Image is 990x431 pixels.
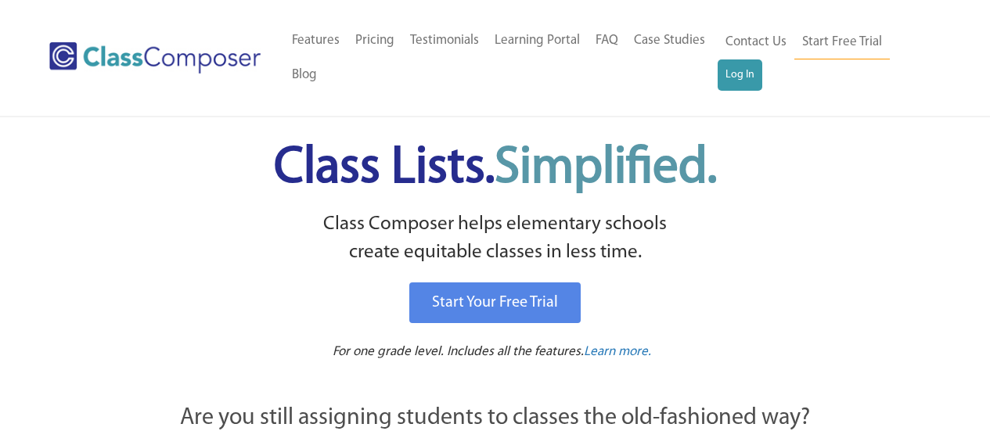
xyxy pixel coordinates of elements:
[626,23,713,58] a: Case Studies
[409,282,581,323] a: Start Your Free Trial
[718,25,794,59] a: Contact Us
[487,23,588,58] a: Learning Portal
[284,23,718,92] nav: Header Menu
[402,23,487,58] a: Testimonials
[584,343,651,362] a: Learn more.
[432,295,558,311] span: Start Your Free Trial
[284,23,347,58] a: Features
[588,23,626,58] a: FAQ
[584,345,651,358] span: Learn more.
[333,345,584,358] span: For one grade level. Includes all the features.
[94,210,897,268] p: Class Composer helps elementary schools create equitable classes in less time.
[794,25,890,60] a: Start Free Trial
[495,143,717,194] span: Simplified.
[49,42,261,74] img: Class Composer
[718,59,762,91] a: Log In
[347,23,402,58] a: Pricing
[284,58,325,92] a: Blog
[718,25,929,91] nav: Header Menu
[274,143,717,194] span: Class Lists.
